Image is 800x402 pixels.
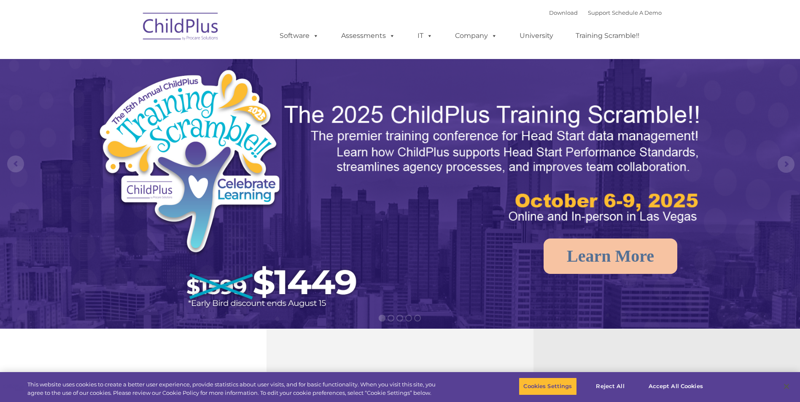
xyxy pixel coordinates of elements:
img: ChildPlus by Procare Solutions [139,7,223,49]
div: This website uses cookies to create a better user experience, provide statistics about user visit... [27,381,440,397]
a: Download [549,9,578,16]
a: Support [588,9,610,16]
button: Accept All Cookies [644,378,708,395]
button: Close [777,377,796,396]
a: IT [409,27,441,44]
button: Cookies Settings [519,378,576,395]
a: Assessments [333,27,404,44]
font: | [549,9,662,16]
button: Reject All [584,378,637,395]
a: Company [447,27,506,44]
span: Phone number [117,90,153,96]
a: Schedule A Demo [612,9,662,16]
a: Software [271,27,327,44]
a: Training Scramble!! [567,27,648,44]
a: University [511,27,562,44]
a: Learn More [544,239,677,274]
span: Last name [117,56,143,62]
